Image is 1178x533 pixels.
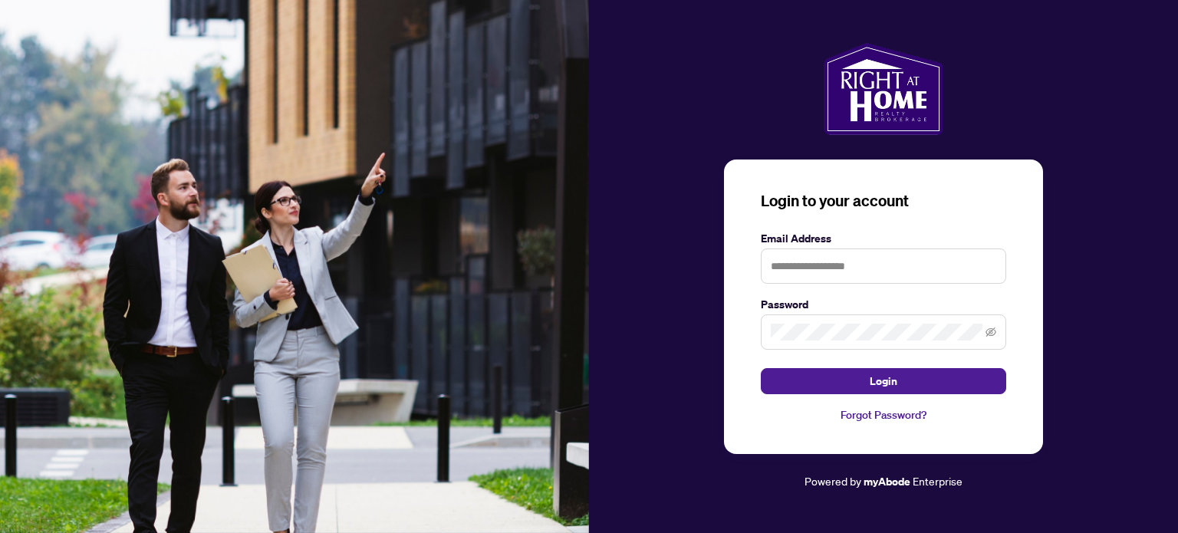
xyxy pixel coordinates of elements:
img: ma-logo [824,43,943,135]
a: Forgot Password? [761,406,1006,423]
label: Email Address [761,230,1006,247]
span: Login [870,369,897,393]
span: Powered by [805,474,861,488]
span: Enterprise [913,474,962,488]
span: eye-invisible [986,327,996,337]
button: Login [761,368,1006,394]
h3: Login to your account [761,190,1006,212]
a: myAbode [864,473,910,490]
label: Password [761,296,1006,313]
